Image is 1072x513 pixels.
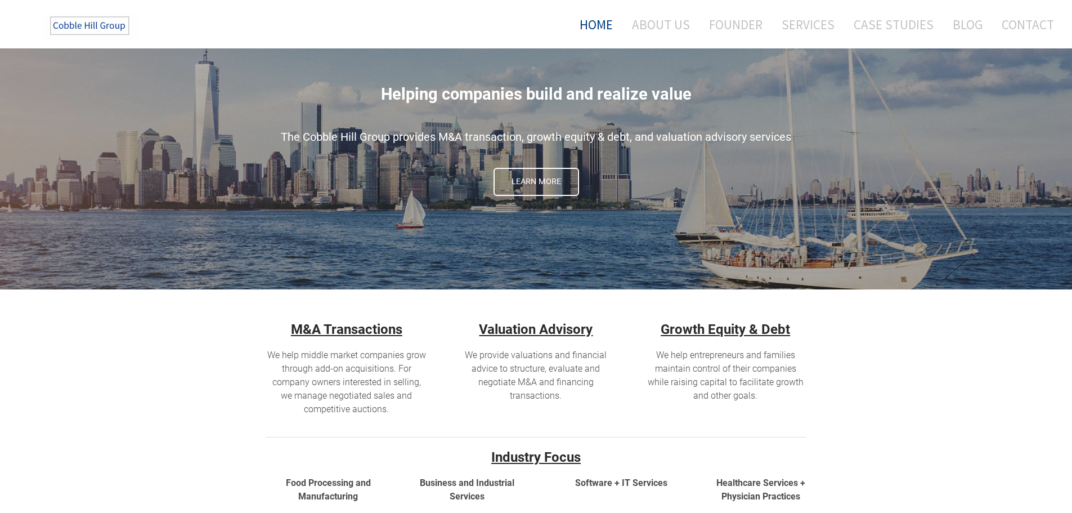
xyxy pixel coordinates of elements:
a: Services [773,10,843,39]
a: Home [563,10,621,39]
font: Business and Industrial Services [420,478,514,502]
u: M&A Transactions [291,322,402,337]
strong: Food Processing and Manufacturing [286,478,371,502]
span: Learn More [495,169,578,195]
span: We help middle market companies grow through add-on acquisitions. For company owners interested i... [267,350,426,414]
strong: Healthcare Services + Physician Practices [716,478,805,502]
a: Valuation Advisory [479,322,593,337]
strong: Industry Focus [491,449,581,465]
a: Contact [993,10,1054,39]
a: About Us [624,10,698,39]
a: Founder [701,10,771,39]
img: The Cobble Hill Group LLC [43,12,138,40]
span: The Cobble Hill Group provides M&A transaction, growth equity & debt, and valuation advisory serv... [281,130,791,144]
strong: Growth Equity & Debt [661,322,790,337]
a: Learn More [494,168,579,196]
span: We provide valuations and financial advice to structure, evaluate and negotiate M&A and financing... [465,350,607,401]
span: We help entrepreneurs and families maintain control of their companies while raising capital to f... [648,350,804,401]
a: Case Studies [845,10,942,39]
span: Helping companies build and realize value [381,84,692,104]
a: Blog [944,10,991,39]
strong: Software + IT Services [575,478,667,488]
